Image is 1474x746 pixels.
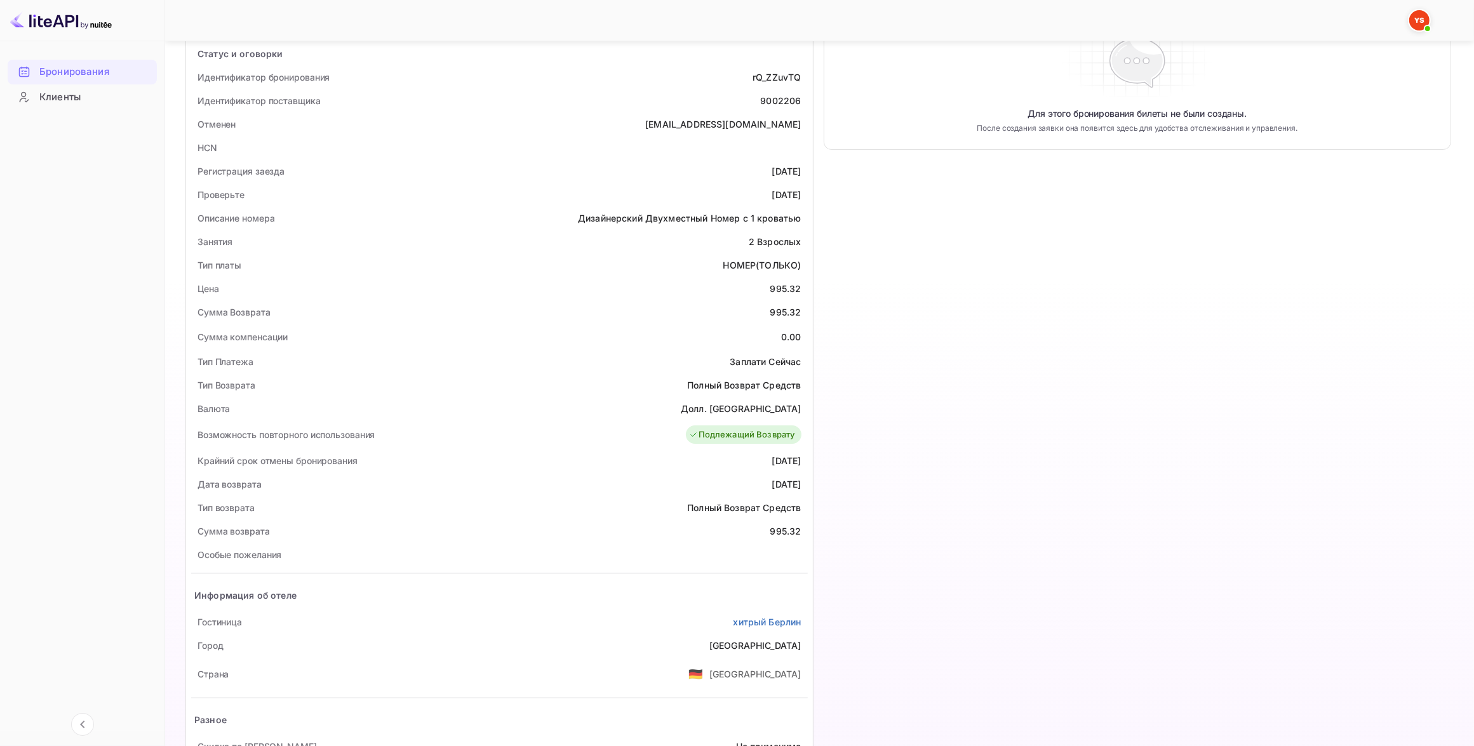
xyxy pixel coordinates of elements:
div: Сумма компенсации [198,330,288,343]
div: Город [198,639,224,652]
div: Проверьте [198,188,245,201]
a: хитрый Берлин [734,615,801,629]
div: Тип платы [198,258,241,272]
img: Служба Поддержки Яндекса [1409,10,1430,30]
div: [DATE] [772,188,801,201]
div: Цена [198,282,219,295]
div: [DATE] [772,164,801,178]
p: После создания заявки она появится здесь для удобства отслеживания и управления. [968,123,1307,134]
div: Полный Возврат Средств [687,501,801,514]
div: [GEOGRAPHIC_DATA] [709,667,801,681]
div: Информация об отеле [194,589,297,602]
div: Регистрация заезда [198,164,285,178]
button: Свернуть навигацию [71,713,94,736]
p: Для этого бронирования билеты не были созданы. [1028,107,1247,120]
div: Идентификатор бронирования [198,70,330,84]
div: Клиенты [39,90,151,105]
div: Валюта [198,402,230,415]
div: [GEOGRAPHIC_DATA] [709,639,801,652]
div: [DATE] [772,454,801,467]
div: Дата возврата [198,477,262,491]
div: 9002206 [760,94,801,107]
div: HCN [198,141,217,154]
div: Сумма Возврата [198,305,271,319]
div: Заплати Сейчас [730,355,801,368]
a: Клиенты [8,85,157,109]
div: Статус и оговорки [198,47,283,60]
div: Занятия [198,235,232,248]
a: Бронирования [8,60,157,83]
div: Полный Возврат Средств [687,378,801,392]
div: Сумма возврата [198,524,270,538]
div: Тип Платежа [198,355,253,368]
div: Крайний срок отмены бронирования [198,454,358,467]
div: Дизайнерский Двухместный Номер с 1 кроватью [578,211,801,225]
div: Долл. [GEOGRAPHIC_DATA] [681,402,801,415]
img: Логотип LiteAPI [10,10,112,30]
div: [DATE] [772,477,801,491]
div: Тип Возврата [198,378,255,392]
div: Описание номера [198,211,275,225]
div: Бронирования [8,60,157,84]
div: Бронирования [39,65,151,79]
div: 2 Взрослых [749,235,801,248]
div: Разное [194,713,227,726]
div: Особые пожелания [198,548,281,561]
div: 995.32 [770,305,801,319]
span: США [688,662,703,685]
div: Подлежащий Возврату [689,429,795,441]
div: Гостиница [198,615,242,629]
div: Клиенты [8,85,157,110]
div: 995.32 [770,524,801,538]
div: Отменен [198,117,236,131]
div: Тип возврата [198,501,255,514]
div: Возможность повторного использования [198,428,375,441]
div: 0.00 [781,330,801,343]
div: rQ_ZZuvTQ [753,70,801,84]
div: Идентификатор поставщика [198,94,321,107]
div: 995.32 [770,282,801,295]
div: [EMAIL_ADDRESS][DOMAIN_NAME] [645,117,801,131]
div: Страна [198,667,229,681]
div: НОМЕР(ТОЛЬКО) [723,258,801,272]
